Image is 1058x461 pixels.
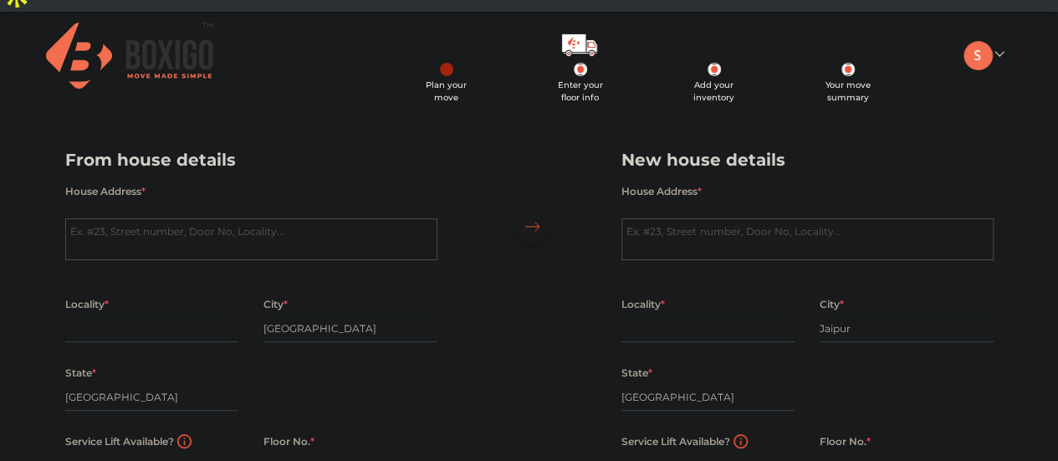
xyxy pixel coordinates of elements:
[820,294,844,315] label: City
[820,431,871,453] label: Floor No.
[621,431,730,453] label: Service Lift Available?
[65,362,96,384] label: State
[426,79,467,103] span: Plan your move
[46,23,213,89] img: Boxigo
[825,79,871,103] span: Your move summary
[65,294,109,315] label: Locality
[621,294,665,315] label: Locality
[263,431,314,453] label: Floor No.
[65,146,437,174] h2: From house details
[263,294,288,315] label: City
[65,181,146,202] label: House Address
[693,79,734,103] span: Add your inventory
[558,79,603,103] span: Enter your floor info
[621,181,702,202] label: House Address
[621,146,994,174] h2: New house details
[621,362,652,384] label: State
[65,431,174,453] label: Service Lift Available?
